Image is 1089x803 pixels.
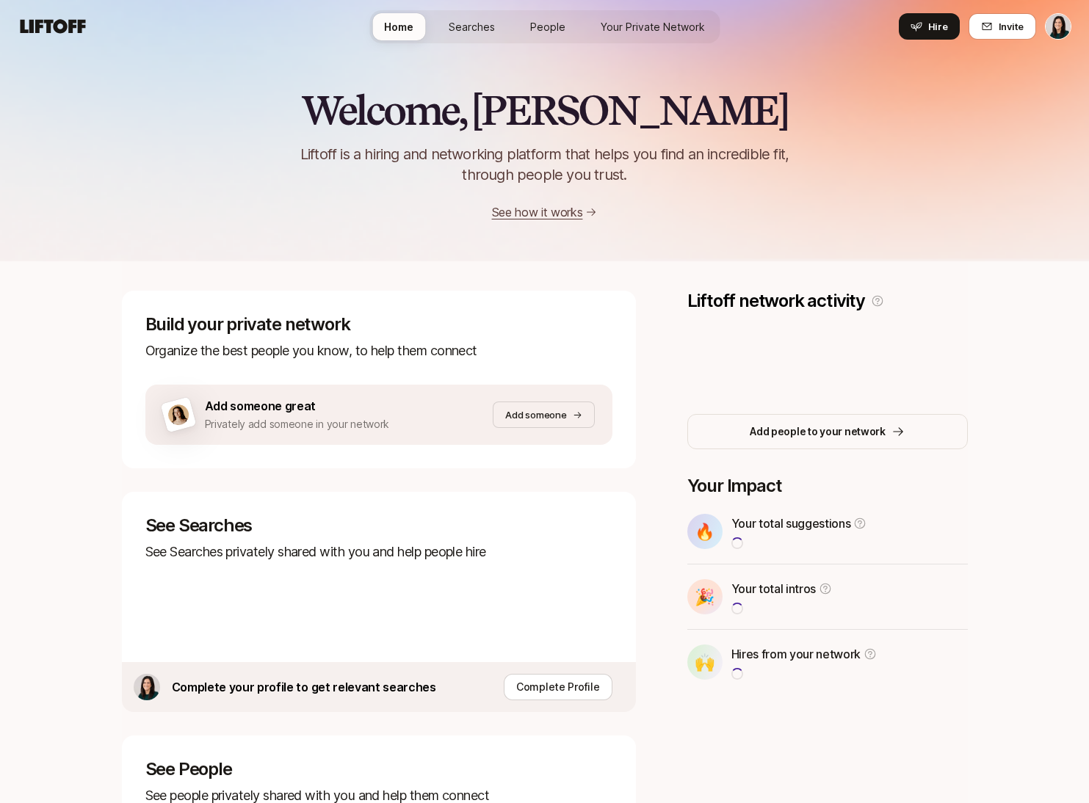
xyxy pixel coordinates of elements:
h2: Welcome, [PERSON_NAME] [301,88,788,132]
p: See People [145,759,612,780]
p: Organize the best people you know, to help them connect [145,341,612,361]
button: Add people to your network [687,414,968,449]
span: Your Private Network [601,19,705,34]
a: Your Private Network [589,13,717,40]
div: 🙌 [687,644,723,680]
img: woman-on-brown-bg.png [165,402,190,427]
button: Hire [899,13,960,40]
img: Eleanor Morgan [1046,14,1071,39]
p: See Searches privately shared with you and help people hire [145,542,612,562]
p: See Searches [145,515,612,536]
p: Liftoff network activity [687,291,865,311]
a: Home [372,13,425,40]
button: Add someone [493,401,594,428]
img: 4a9db8b1_a928_4c3b_b6b3_637aca108a75.jfif [134,674,160,700]
p: Liftoff is a hiring and networking platform that helps you find an incredible fit, through people... [282,144,808,185]
p: Your total intros [731,579,817,598]
p: Add someone [505,407,566,422]
p: Complete Profile [516,678,600,696]
p: Build your private network [145,314,612,335]
div: 🎉 [687,579,723,614]
button: Eleanor Morgan [1045,13,1071,40]
a: People [518,13,577,40]
span: Hire [928,19,948,34]
p: Complete your profile to get relevant searches [172,677,436,697]
span: Searches [449,19,495,34]
div: 🔥 [687,514,723,549]
p: Privately add someone in your network [205,415,390,433]
p: Add someone great [205,396,390,415]
button: Complete Profile [504,674,612,700]
a: Searches [437,13,507,40]
p: Add people to your network [750,423,886,440]
span: Invite [999,19,1024,34]
span: People [530,19,565,34]
a: See how it works [492,205,583,219]
p: Hires from your network [731,644,861,664]
p: Your Impact [687,476,968,496]
span: Home [384,19,413,34]
button: Invite [969,13,1036,40]
p: Your total suggestions [731,514,851,533]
